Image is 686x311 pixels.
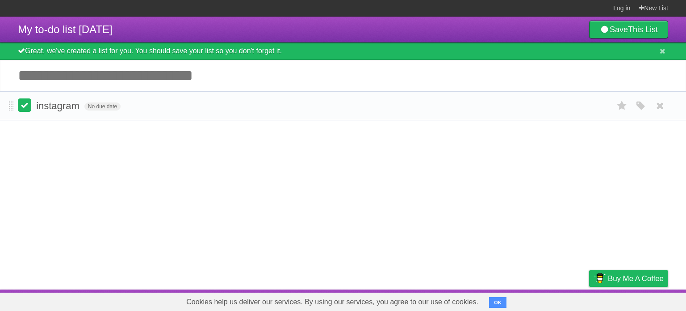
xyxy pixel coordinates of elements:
a: Privacy [577,292,601,309]
span: No due date [84,102,121,111]
label: Done [18,98,31,112]
a: Terms [547,292,567,309]
button: OK [489,297,506,308]
a: SaveThis List [589,21,668,38]
a: Suggest a feature [612,292,668,309]
a: Buy me a coffee [589,270,668,287]
img: Buy me a coffee [594,271,606,286]
a: Developers [500,292,536,309]
span: Buy me a coffee [608,271,664,286]
span: My to-do list [DATE] [18,23,113,35]
a: About [470,292,489,309]
span: instagram [36,100,82,111]
span: Cookies help us deliver our services. By using our services, you agree to our use of cookies. [177,293,487,311]
b: This List [628,25,658,34]
label: Star task [614,98,631,113]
